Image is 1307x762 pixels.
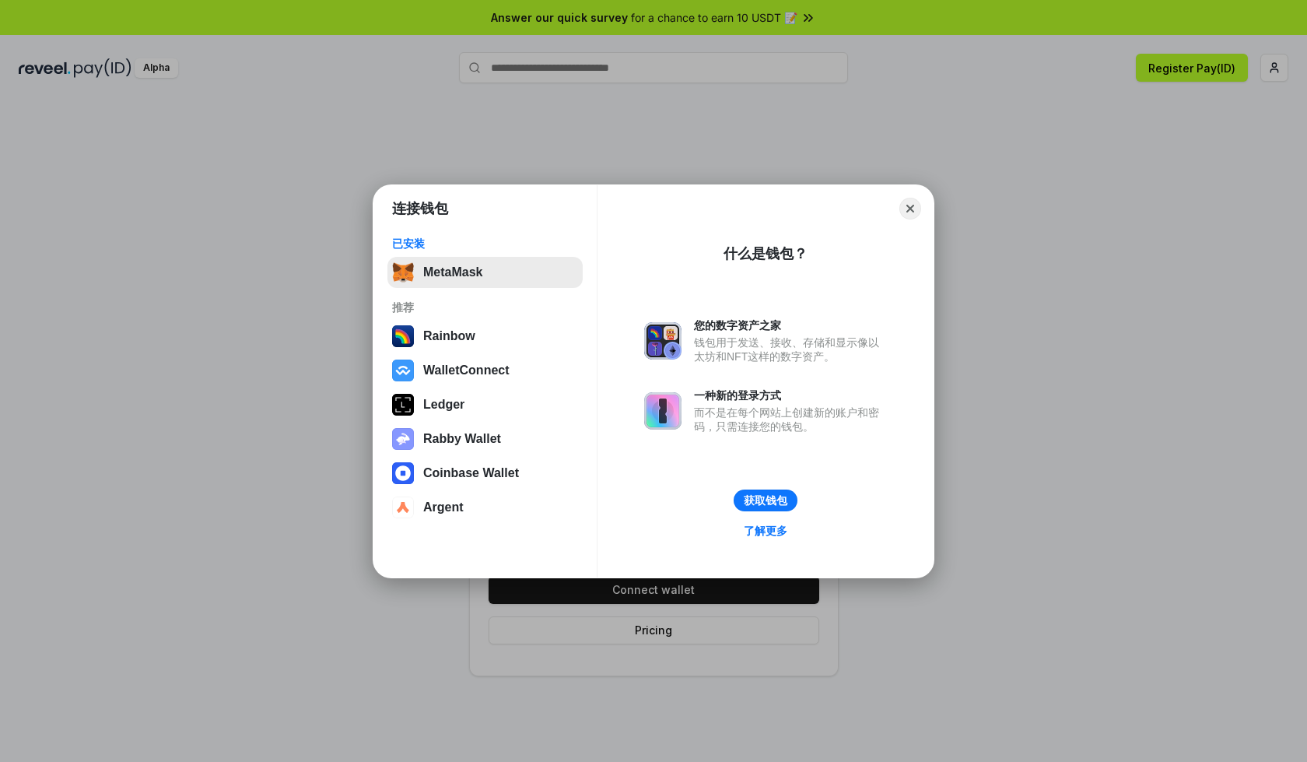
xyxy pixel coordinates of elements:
[744,493,787,507] div: 获取钱包
[694,318,887,332] div: 您的数字资产之家
[644,392,682,430] img: svg+xml,%3Csvg%20xmlns%3D%22http%3A%2F%2Fwww.w3.org%2F2000%2Fsvg%22%20fill%3D%22none%22%20viewBox...
[734,521,797,541] a: 了解更多
[387,492,583,523] button: Argent
[423,466,519,480] div: Coinbase Wallet
[387,355,583,386] button: WalletConnect
[387,423,583,455] button: Rabby Wallet
[392,325,414,347] img: svg+xml,%3Csvg%20width%3D%22120%22%20height%3D%22120%22%20viewBox%3D%220%200%20120%20120%22%20fil...
[899,198,921,219] button: Close
[423,265,482,279] div: MetaMask
[392,237,578,251] div: 已安装
[387,458,583,489] button: Coinbase Wallet
[392,199,448,218] h1: 连接钱包
[694,388,887,402] div: 一种新的登录方式
[387,257,583,288] button: MetaMask
[423,500,464,514] div: Argent
[392,428,414,450] img: svg+xml,%3Csvg%20xmlns%3D%22http%3A%2F%2Fwww.w3.org%2F2000%2Fsvg%22%20fill%3D%22none%22%20viewBox...
[423,329,475,343] div: Rainbow
[734,490,797,511] button: 获取钱包
[392,360,414,381] img: svg+xml,%3Csvg%20width%3D%2228%22%20height%3D%2228%22%20viewBox%3D%220%200%2028%2028%22%20fill%3D...
[387,389,583,420] button: Ledger
[392,300,578,314] div: 推荐
[392,462,414,484] img: svg+xml,%3Csvg%20width%3D%2228%22%20height%3D%2228%22%20viewBox%3D%220%200%2028%2028%22%20fill%3D...
[392,394,414,416] img: svg+xml,%3Csvg%20xmlns%3D%22http%3A%2F%2Fwww.w3.org%2F2000%2Fsvg%22%20width%3D%2228%22%20height%3...
[423,363,510,377] div: WalletConnect
[744,524,787,538] div: 了解更多
[423,432,501,446] div: Rabby Wallet
[694,335,887,363] div: 钱包用于发送、接收、存储和显示像以太坊和NFT这样的数字资产。
[724,244,808,263] div: 什么是钱包？
[644,322,682,360] img: svg+xml,%3Csvg%20xmlns%3D%22http%3A%2F%2Fwww.w3.org%2F2000%2Fsvg%22%20fill%3D%22none%22%20viewBox...
[392,497,414,518] img: svg+xml,%3Csvg%20width%3D%2228%22%20height%3D%2228%22%20viewBox%3D%220%200%2028%2028%22%20fill%3D...
[387,321,583,352] button: Rainbow
[694,406,887,434] div: 而不是在每个网站上创建新的账户和密码，只需连接您的钱包。
[392,262,414,283] img: svg+xml,%3Csvg%20fill%3D%22none%22%20height%3D%2233%22%20viewBox%3D%220%200%2035%2033%22%20width%...
[423,398,464,412] div: Ledger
